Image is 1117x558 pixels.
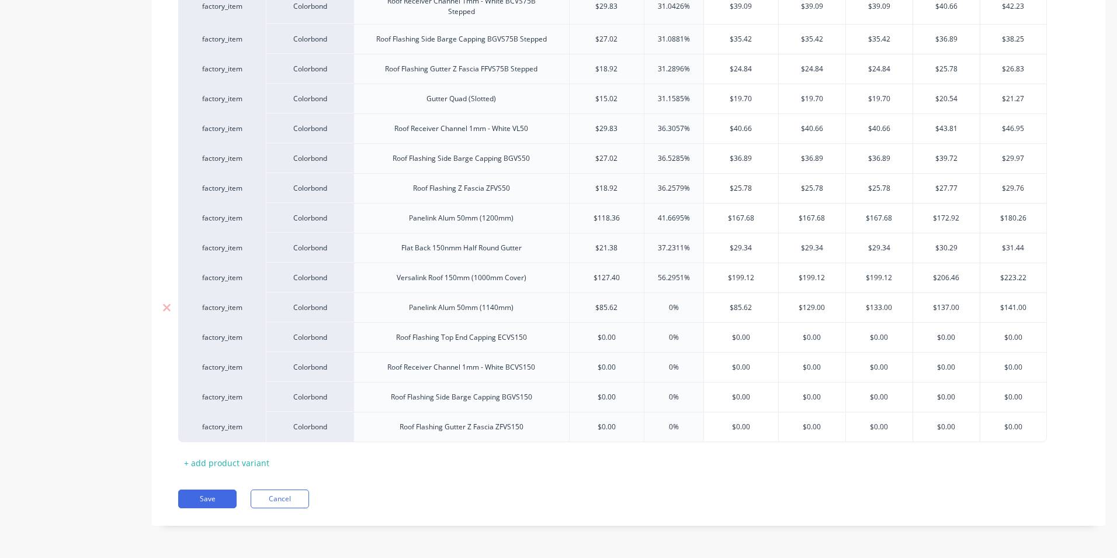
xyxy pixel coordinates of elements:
div: $167.68 [779,204,845,233]
div: $21.27 [980,84,1046,113]
div: 36.3057% [644,114,703,143]
div: $0.00 [913,353,980,382]
div: $0.00 [913,323,980,352]
div: $180.26 [980,204,1046,233]
div: $20.54 [913,84,980,113]
div: $0.00 [779,412,845,442]
div: $29.97 [980,144,1046,173]
div: $0.00 [570,353,644,382]
div: factory_itemColorbondRoof Flashing Gutter Z Fascia FFVS75B Stepped$18.9231.2896%$24.84$24.84$24.8... [178,54,1047,84]
div: factory_item [190,422,254,432]
div: factory_item [190,302,254,313]
div: $199.12 [779,263,845,292]
button: Save [178,490,237,508]
div: factory_item [190,243,254,253]
div: Colorbond [266,24,353,54]
div: Roof Receiver Channel 1mm - White VL50 [385,121,537,136]
div: $0.00 [704,353,778,382]
div: $35.42 [846,25,913,54]
div: factory_item [190,362,254,373]
div: $31.44 [980,233,1046,263]
div: 0% [644,293,703,322]
div: factory_item [190,34,254,44]
div: $18.92 [570,174,644,203]
div: $15.02 [570,84,644,113]
div: $43.81 [913,114,980,143]
div: Colorbond [266,54,353,84]
div: $0.00 [704,323,778,352]
div: $118.36 [570,204,644,233]
div: $26.83 [980,54,1046,84]
div: Colorbond [266,113,353,143]
div: factory_item [190,213,254,223]
div: $0.00 [570,383,644,412]
div: factory_itemColorbondFlat Back 150nmm Half Round Gutter$21.3837.2311%$29.34$29.34$29.34$30.29$31.44 [178,233,1047,263]
div: factory_itemColorbondRoof Flashing Side Barge Capping BGVS75B Stepped$27.0231.0881%$35.42$35.42$3... [178,24,1047,54]
div: factory_itemColorbondRoof Flashing Top End Capping ECVS150$0.000%$0.00$0.00$0.00$0.00$0.00 [178,322,1047,352]
div: $19.70 [846,84,913,113]
div: 56.2951% [644,263,703,292]
div: $29.83 [570,114,644,143]
div: $0.00 [980,353,1046,382]
div: $46.95 [980,114,1046,143]
div: $133.00 [846,293,913,322]
div: $36.89 [704,144,778,173]
div: 0% [644,383,703,412]
div: $0.00 [846,383,913,412]
div: factory_itemColorbondRoof Flashing Side Barge Capping BGVS50$27.0236.5285%$36.89$36.89$36.89$39.7... [178,143,1047,173]
div: $0.00 [704,383,778,412]
div: 37.2311% [644,233,703,263]
div: $18.92 [570,54,644,84]
div: $167.68 [846,204,913,233]
div: factory_item [190,392,254,402]
div: factory_item [190,273,254,283]
div: $24.84 [704,54,778,84]
div: $19.70 [779,84,845,113]
div: Colorbond [266,84,353,113]
div: $35.42 [704,25,778,54]
div: $0.00 [980,383,1046,412]
div: $27.77 [913,174,980,203]
div: 41.6695% [644,204,703,233]
div: Colorbond [266,322,353,352]
div: Colorbond [266,173,353,203]
div: Colorbond [266,263,353,292]
div: $27.02 [570,25,644,54]
div: Roof Flashing Side Barge Capping BGVS75B Stepped [367,32,556,47]
div: Roof Flashing Side Barge Capping BGVS50 [383,151,539,166]
div: $35.42 [779,25,845,54]
div: 36.2579% [644,174,703,203]
div: factory_itemColorbondPanelink Alum 50mm (1140mm)$85.620%$85.62$129.00$133.00$137.00$141.00 [178,292,1047,322]
div: factory_itemColorbondRoof Flashing Z Fascia ZFVS50$18.9236.2579%$25.78$25.78$25.78$27.77$29.76 [178,173,1047,203]
div: factory_item [190,183,254,194]
div: $30.29 [913,233,980,263]
div: $25.78 [779,174,845,203]
div: $0.00 [779,383,845,412]
div: $29.34 [779,233,845,263]
div: 0% [644,412,703,442]
div: Roof Receiver Channel 1mm - White BCVS150 [378,360,544,375]
div: $127.40 [570,263,644,292]
div: $206.46 [913,263,980,292]
div: $85.62 [570,293,644,322]
div: $39.72 [913,144,980,173]
div: $167.68 [704,204,778,233]
div: $137.00 [913,293,980,322]
div: $0.00 [704,412,778,442]
div: $36.89 [913,25,980,54]
div: $29.76 [980,174,1046,203]
div: factory_item [190,94,254,104]
div: factory_itemColorbondRoof Flashing Gutter Z Fascia ZFVS150$0.000%$0.00$0.00$0.00$0.00$0.00 [178,412,1047,442]
div: $0.00 [980,412,1046,442]
div: $223.22 [980,263,1046,292]
div: factory_item [190,123,254,134]
div: $21.38 [570,233,644,263]
div: 0% [644,323,703,352]
div: $85.62 [704,293,778,322]
div: Panelink Alum 50mm (1200mm) [400,211,523,226]
div: Panelink Alum 50mm (1140mm) [400,300,523,315]
div: $172.92 [913,204,980,233]
div: $0.00 [846,353,913,382]
div: factory_itemColorbondVersalink Roof 150mm (1000mm Cover)$127.4056.2951%$199.12$199.12$199.12$206.... [178,263,1047,292]
div: $199.12 [846,263,913,292]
